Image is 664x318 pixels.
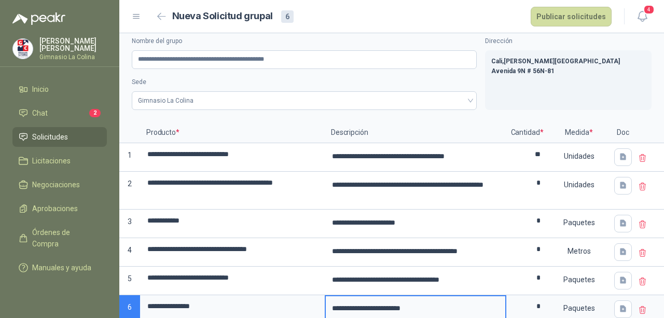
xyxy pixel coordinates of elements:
div: Unidades [549,173,609,197]
p: 3 [119,210,140,238]
label: Sede [132,77,477,87]
p: Gimnasio La Colina [39,54,107,60]
p: [PERSON_NAME] [PERSON_NAME] [39,37,107,52]
p: 5 [119,267,140,295]
p: Descripción [325,122,506,143]
span: Solicitudes [32,131,68,143]
button: Publicar solicitudes [531,7,612,26]
label: Dirección [485,36,652,46]
img: Logo peakr [12,12,65,25]
p: 4 [119,238,140,267]
p: Cantidad [506,122,548,143]
div: Unidades [549,144,609,168]
div: Paquetes [549,268,609,292]
a: Órdenes de Compra [12,223,107,254]
span: Chat [32,107,48,119]
a: Chat2 [12,103,107,123]
a: Solicitudes [12,127,107,147]
p: Producto [140,122,325,143]
span: Negociaciones [32,179,80,190]
span: Manuales y ayuda [32,262,91,273]
div: Paquetes [549,211,609,234]
button: 4 [633,7,652,26]
a: Aprobaciones [12,199,107,218]
label: Nombre del grupo [132,36,477,46]
img: Company Logo [13,39,33,59]
a: Negociaciones [12,175,107,195]
span: Aprobaciones [32,203,78,214]
h2: Nueva Solicitud grupal [172,9,273,24]
p: Medida [548,122,610,143]
p: 2 [119,172,140,210]
span: Inicio [32,84,49,95]
p: Cali , [PERSON_NAME][GEOGRAPHIC_DATA] [491,57,645,66]
span: Gimnasio La Colina [138,93,471,108]
span: Órdenes de Compra [32,227,97,250]
span: Licitaciones [32,155,71,167]
a: Manuales y ayuda [12,258,107,278]
p: Doc [610,122,636,143]
a: Licitaciones [12,151,107,171]
a: Inicio [12,79,107,99]
div: 6 [281,10,294,23]
div: Metros [549,239,609,263]
p: Avenida 9N # 56N-81 [491,66,645,76]
span: 4 [643,5,655,15]
p: 1 [119,143,140,172]
span: 2 [89,109,101,117]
